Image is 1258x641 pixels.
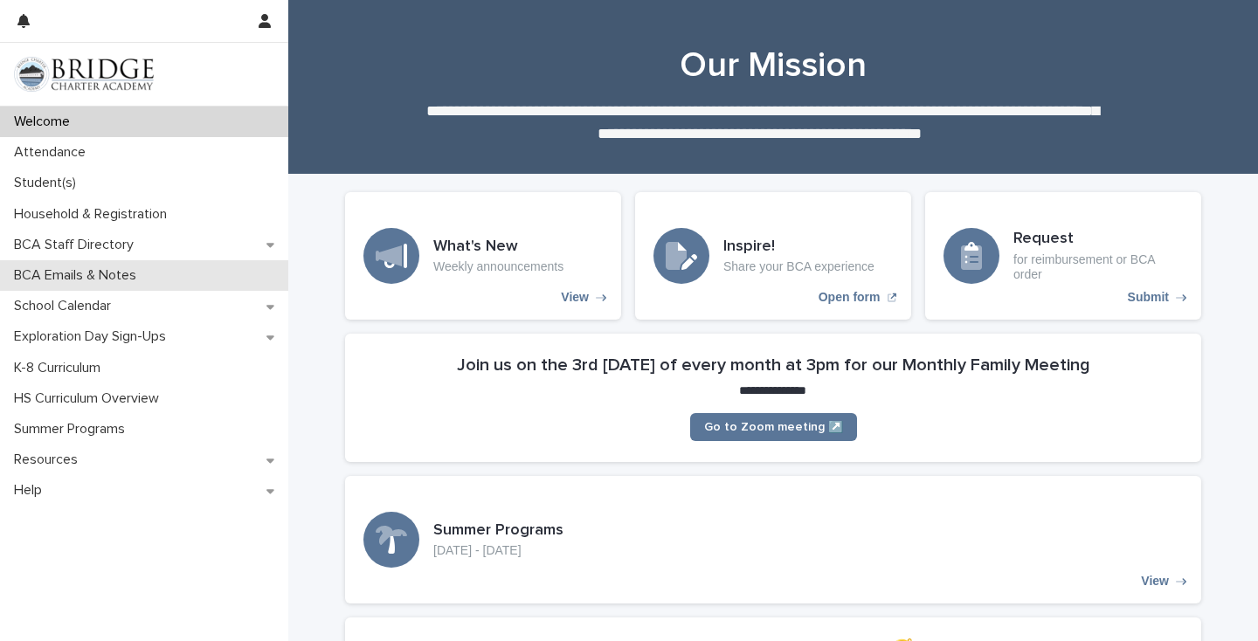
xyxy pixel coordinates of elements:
[345,192,621,320] a: View
[7,451,92,468] p: Resources
[7,267,150,284] p: BCA Emails & Notes
[723,238,874,257] h3: Inspire!
[7,114,84,130] p: Welcome
[704,421,843,433] span: Go to Zoom meeting ↗️
[561,290,589,305] p: View
[457,355,1090,376] h2: Join us on the 3rd [DATE] of every month at 3pm for our Monthly Family Meeting
[7,360,114,376] p: K-8 Curriculum
[7,298,125,314] p: School Calendar
[690,413,857,441] a: Go to Zoom meeting ↗️
[1141,574,1169,589] p: View
[433,238,563,257] h3: What's New
[433,259,563,274] p: Weekly announcements
[1128,290,1169,305] p: Submit
[7,328,180,345] p: Exploration Day Sign-Ups
[723,259,874,274] p: Share your BCA experience
[925,192,1201,320] a: Submit
[7,482,56,499] p: Help
[345,45,1201,86] h1: Our Mission
[1013,252,1183,282] p: for reimbursement or BCA order
[7,421,139,438] p: Summer Programs
[7,237,148,253] p: BCA Staff Directory
[1013,230,1183,249] h3: Request
[14,57,154,92] img: V1C1m3IdTEidaUdm9Hs0
[819,290,881,305] p: Open form
[433,521,563,541] h3: Summer Programs
[7,206,181,223] p: Household & Registration
[7,390,173,407] p: HS Curriculum Overview
[345,476,1201,603] a: View
[635,192,911,320] a: Open form
[7,144,100,161] p: Attendance
[7,175,90,191] p: Student(s)
[433,543,563,558] p: [DATE] - [DATE]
